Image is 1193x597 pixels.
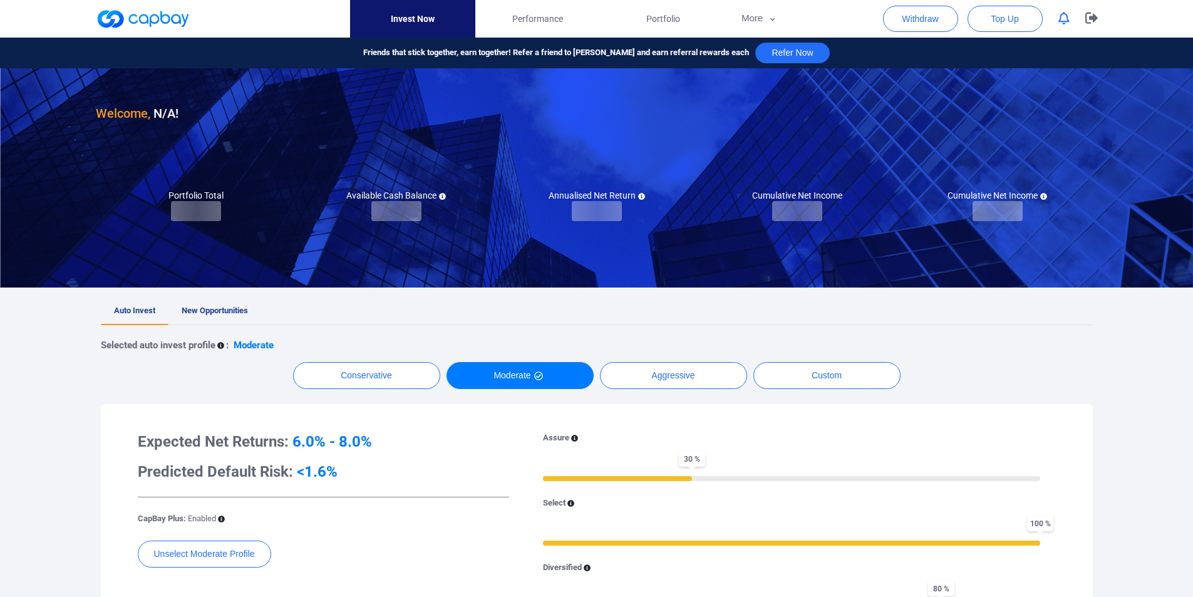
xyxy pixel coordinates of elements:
button: Top Up [968,6,1043,32]
h5: Portfolio Total [168,190,224,201]
span: Auto Invest [114,306,155,315]
p: Moderate [234,338,274,353]
span: Enabled [188,514,216,523]
p: Diversified [543,561,582,574]
p: Assure [543,432,569,445]
button: Unselect Moderate Profile [138,541,271,568]
button: Moderate [447,362,594,389]
span: Top Up [991,13,1018,25]
span: New Opportunities [182,306,248,315]
h5: Cumulative Net Income [752,190,842,201]
h3: N/A ! [96,103,178,123]
button: Aggressive [600,362,747,389]
h5: Available Cash Balance [346,190,446,201]
span: Friends that stick together, earn together! Refer a friend to [PERSON_NAME] and earn referral rew... [363,46,749,60]
button: Withdraw [883,6,958,32]
h3: Predicted Default Risk: [138,462,509,482]
h5: Annualised Net Return [549,190,645,201]
button: Conservative [293,362,440,389]
button: Refer Now [755,43,829,63]
span: 100 % [1027,516,1053,531]
p: Select [543,497,566,510]
span: Welcome, [96,106,150,121]
p: CapBay Plus: [138,512,216,526]
p: Selected auto invest profile [101,338,215,353]
span: Performance [512,12,563,26]
button: Custom [753,362,901,389]
span: 80 % [928,581,954,596]
span: Portfolio [646,12,680,26]
span: <1.6% [297,463,338,480]
span: 6.0% - 8.0% [292,433,372,450]
h3: Expected Net Returns: [138,432,509,452]
h5: Cumulative Net Income [948,190,1047,201]
span: 30 % [679,451,705,467]
p: : [226,338,229,353]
